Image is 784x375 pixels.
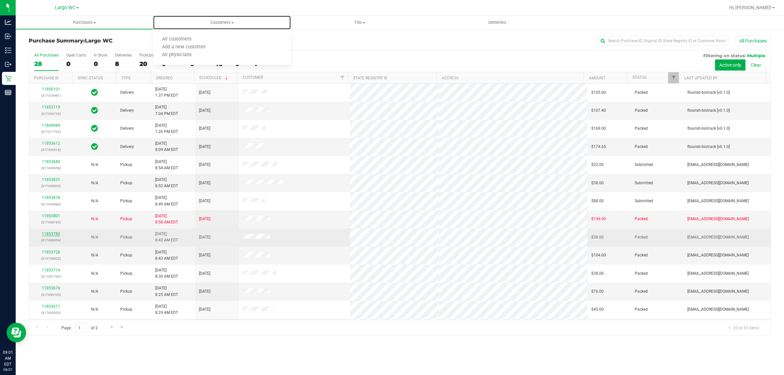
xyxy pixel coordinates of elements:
a: 11853831 [42,177,60,182]
a: Last Updated By [684,76,717,80]
a: 11853840 [42,159,60,164]
span: Pickup [120,216,132,222]
span: Not Applicable [91,307,98,312]
p: 09:01 AM EDT [3,350,13,367]
p: (317439986) [33,201,69,207]
span: [DATE] 8:54 AM EDT [155,159,178,171]
a: 11849989 [42,123,60,128]
iframe: Resource center [7,323,26,342]
span: flourish-biotrack [v0.1.0] [687,144,730,150]
button: N/A [91,162,98,168]
span: Deliveries [480,20,515,25]
span: Packed [635,107,648,114]
span: [DATE] 8:49 AM EDT [155,195,178,207]
span: Not Applicable [91,271,98,276]
span: [DATE] 8:25 AM EDT [155,285,178,298]
p: 08/27 [3,367,13,372]
span: In Sync [91,88,98,97]
span: [EMAIL_ADDRESS][DOMAIN_NAME] [687,306,749,313]
div: 20 [139,60,154,68]
span: [DATE] 7:04 PM EDT [155,104,178,117]
span: [DATE] [199,125,210,132]
span: [DATE] [199,234,210,240]
p: (317438454) [33,237,69,243]
span: $107.40 [591,107,606,114]
button: N/A [91,216,98,222]
a: 11853780 [42,232,60,236]
a: Purchase ID [34,76,59,80]
span: [DATE] [199,306,210,313]
span: In Sync [91,142,98,151]
span: Not Applicable [91,253,98,257]
inline-svg: Outbound [5,61,11,68]
a: Go to the last page [118,323,127,332]
span: All customers [153,37,200,42]
span: In Sync [91,124,98,133]
input: Search Purchase ID, Original ID, State Registry ID or Customer Name... [598,36,728,46]
p: (317439658) [33,165,69,171]
span: [DATE] [199,270,210,277]
h3: Purchase Summary: [29,38,276,44]
span: Not Applicable [91,162,98,167]
span: 1 - 20 of 32 items [723,323,764,333]
span: Packed [635,252,648,258]
span: Largo WC [85,38,113,44]
span: Delivery [120,144,134,150]
a: 11853801 [42,214,60,218]
span: Customers [153,20,291,25]
span: $105.00 [591,90,606,96]
span: [DATE] [199,90,210,96]
span: Pickup [120,162,132,168]
button: N/A [91,198,98,204]
span: [DATE] [199,252,210,258]
inline-svg: Analytics [5,19,11,25]
a: Sync Status [78,76,103,80]
span: Hi, [PERSON_NAME]! [729,5,772,10]
span: $104.00 [591,252,606,258]
a: Deliveries [429,16,566,29]
p: (314759822) [33,255,69,262]
button: All Purchases [735,35,771,46]
span: Not Applicable [91,235,98,239]
span: $38.00 [591,234,604,240]
span: Submitted [635,180,653,186]
div: In Store [94,53,107,57]
span: $136.00 [591,216,606,222]
p: (317436705) [33,292,69,298]
span: Not Applicable [91,181,98,185]
inline-svg: Reports [5,89,11,96]
p: (317437792) [33,273,69,280]
p: (317438165) [33,219,69,225]
input: 1 [75,323,87,333]
p: (317354752) [33,111,69,117]
button: N/A [91,306,98,313]
p: (317435555) [33,310,69,316]
a: 11853728 [42,250,60,254]
span: In Sync [91,106,98,115]
inline-svg: Retail [5,75,11,82]
a: Customers All customers Add a new customer All physicians [153,16,291,29]
a: State Registry ID [353,76,387,80]
span: [EMAIL_ADDRESS][DOMAIN_NAME] [687,270,749,277]
span: flourish-biotrack [v0.1.0] [687,90,730,96]
a: Scheduled [199,75,229,80]
p: (317435516) [33,147,69,153]
button: Active only [715,59,745,71]
span: Page of 2 [56,323,103,333]
span: Largo WC [55,5,75,10]
span: [DATE] 8:09 AM EDT [155,140,178,153]
span: Pickup [120,288,132,295]
span: Delivery [120,107,134,114]
span: [DATE] [199,288,210,295]
a: Status [632,75,646,80]
button: Clear [746,59,765,71]
a: 11853611 [42,304,60,309]
span: Packed [635,125,648,132]
span: Packed [635,270,648,277]
p: (317317792) [33,129,69,135]
button: N/A [91,270,98,277]
span: $38.00 [591,270,604,277]
p: (317439903) [33,183,69,189]
span: Packed [635,306,648,313]
span: Tills [291,20,428,25]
